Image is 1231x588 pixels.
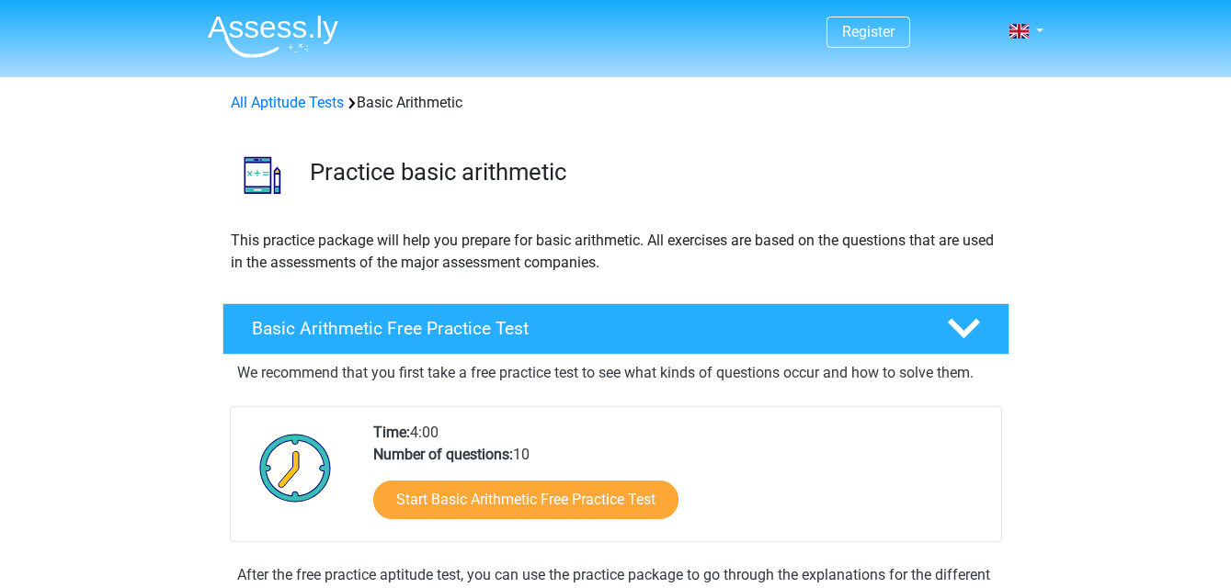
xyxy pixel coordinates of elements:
p: We recommend that you first take a free practice test to see what kinds of questions occur and ho... [237,362,995,384]
a: Basic Arithmetic Free Practice Test [215,303,1017,355]
a: Register [842,23,895,40]
div: Basic Arithmetic [223,92,1009,114]
h3: Practice basic arithmetic [310,158,995,187]
a: All Aptitude Tests [231,94,344,111]
img: Clock [249,422,342,514]
img: Assessly [208,15,338,58]
h4: Basic Arithmetic Free Practice Test [252,318,918,339]
div: 4:00 10 [359,422,1000,541]
b: Time: [373,424,410,441]
b: Number of questions: [373,446,513,463]
a: Start Basic Arithmetic Free Practice Test [373,481,678,519]
p: This practice package will help you prepare for basic arithmetic. All exercises are based on the ... [231,230,1001,274]
img: basic arithmetic [223,136,302,214]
